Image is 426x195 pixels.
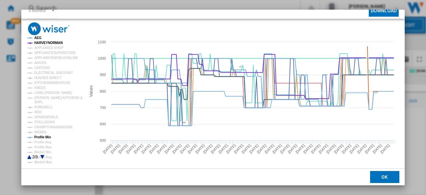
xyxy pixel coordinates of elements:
tspan: APPL [34,100,43,104]
tspan: [DATE] [356,143,367,154]
tspan: [PERSON_NAME] KITCHENS & [34,96,83,100]
tspan: [DATE] [341,143,352,154]
tspan: Profile Max [34,145,52,149]
tspan: RDO [34,110,42,114]
tspan: [DATE] [117,143,128,154]
div: 6 Months [29,8,46,13]
tspan: [DATE] [264,143,275,154]
tspan: [DATE] [249,143,260,154]
button: Download [369,4,399,17]
tspan: [DATE] [287,143,298,154]
tspan: [DATE] [187,143,198,154]
button: OK [370,171,399,183]
tspan: Market Max [34,160,52,164]
tspan: ELECTRICAL DISCOUNT [34,71,73,75]
tspan: [DATE] [364,143,375,154]
tspan: [DATE] [233,143,244,154]
tspan: [DATE] [156,143,167,154]
tspan: [DATE] [241,143,252,154]
tspan: [DATE] [303,143,314,154]
tspan: 500 [100,138,106,142]
tspan: [DATE] [133,143,144,154]
tspan: [DATE] [171,143,182,154]
tspan: KNEES [34,86,46,90]
tspan: WEBBS [34,130,47,134]
tspan: STELLISONS [34,120,55,124]
tspan: HARVEYNORMAN [34,41,63,45]
tspan: 600 [100,122,106,126]
tspan: Profile Min [34,135,51,139]
tspan: [DATE] [110,143,121,154]
tspan: 900 [100,73,106,77]
tspan: [DATE] [295,143,306,154]
tspan: 800 [100,89,106,93]
tspan: [DATE] [141,143,152,154]
tspan: [DATE] [372,143,383,154]
tspan: 1000 [98,56,106,60]
tspan: [DATE] [225,143,236,154]
tspan: Profile Avg [34,140,51,144]
tspan: SPARKWORLD [34,115,58,119]
tspan: [DATE] [310,143,321,154]
tspan: [DATE] [349,143,360,154]
tspan: [DATE] [148,143,159,154]
tspan: APPLIANCESUPERSTORE [34,51,76,55]
tspan: [DATE] [179,143,190,154]
tspan: [DATE] [195,143,206,154]
tspan: [DATE] [210,143,221,154]
tspan: [DATE] [256,143,267,154]
tspan: LONG [PERSON_NAME] [34,91,72,95]
tspan: APPLIANCEWORLDONLINE [34,56,78,60]
text: 2/3 [32,155,38,159]
tspan: [DATE] [272,143,283,154]
tspan: Market Min [34,150,51,154]
md-dialog: Product popup [21,10,405,185]
tspan: CARTERS [34,66,50,70]
tspan: CRAMPTONANDMOORE [34,125,73,129]
img: logo_wiser_300x94.png [28,22,70,35]
tspan: PUREWELL [34,105,53,109]
tspan: HUGHES DIRECT [34,76,61,80]
tspan: [DATE] [325,143,336,154]
tspan: [DATE] [279,143,290,154]
tspan: [DATE] [379,143,390,154]
tspan: AEG [34,36,42,40]
tspan: [DATE] [102,143,113,154]
tspan: [DATE] [318,143,329,154]
tspan: [DATE] [164,143,175,154]
tspan: [DATE] [333,143,344,154]
tspan: ARGOS [34,61,47,65]
tspan: [DATE] [202,143,213,154]
tspan: [DATE] [218,143,229,154]
tspan: [DATE] [125,143,136,154]
tspan: KITCHENWAREHOUSE [34,81,71,85]
tspan: 1100 [98,40,106,44]
tspan: 700 [100,106,106,110]
tspan: APPLIANCE SHOP [34,46,64,50]
tspan: Values [89,85,94,97]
